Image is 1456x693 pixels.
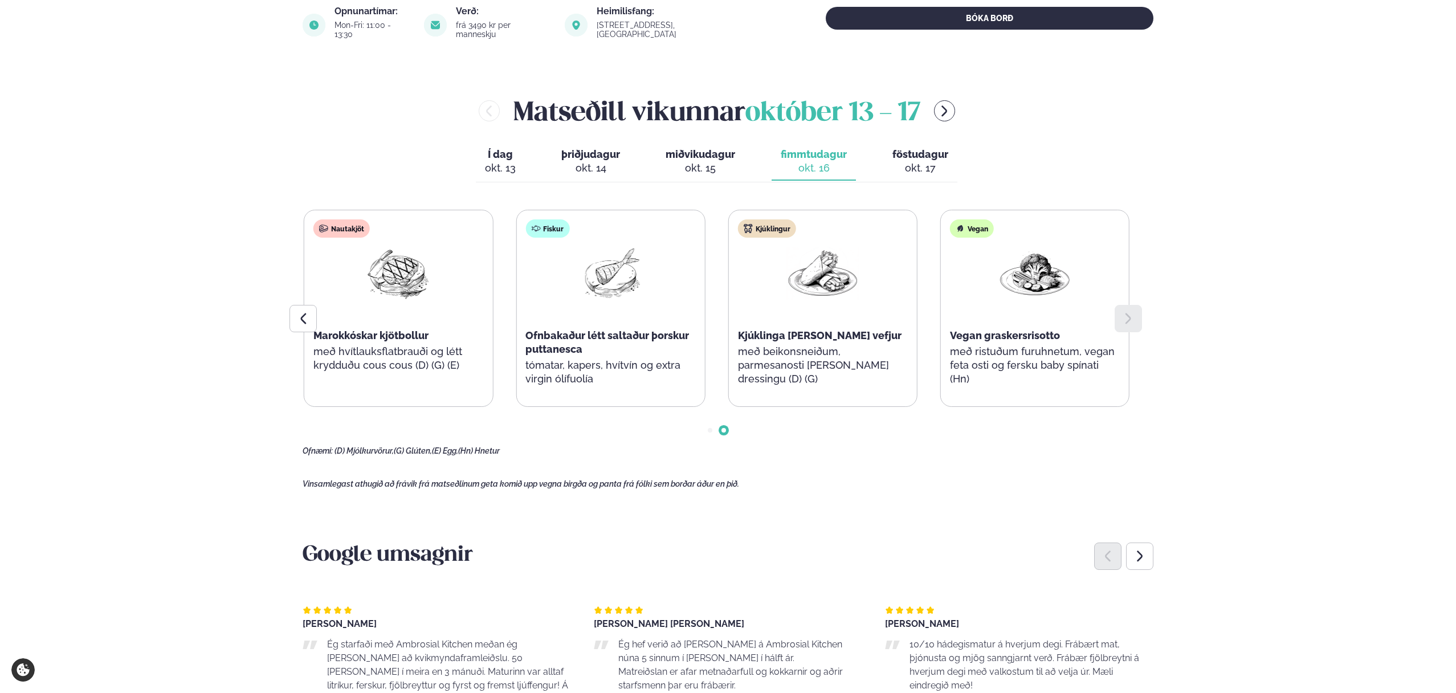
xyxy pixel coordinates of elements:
[561,161,620,175] div: okt. 14
[950,329,1060,341] span: Vegan graskersrisotto
[531,224,540,233] img: fish.svg
[525,358,695,386] p: tómatar, kapers, hvítvín og extra virgin ólífuolía
[910,639,1139,691] span: 10/10 hádegismatur á hverjum degi. Frábært mat, þjónusta og mjög sanngjarnt verð. Frábær fjölbrey...
[574,247,647,300] img: Fish.png
[485,148,516,161] span: Í dag
[303,619,571,629] div: [PERSON_NAME]
[303,446,333,455] span: Ofnæmi:
[786,247,859,300] img: Wraps.png
[1126,543,1153,570] div: Next slide
[485,161,516,175] div: okt. 13
[826,7,1153,30] button: BÓKA BORÐ
[656,143,744,181] button: miðvikudagur okt. 15
[552,143,629,181] button: þriðjudagur okt. 14
[525,329,689,355] span: Ofnbakaður létt saltaður þorskur puttanesca
[313,345,483,372] p: með hvítlauksflatbrauði og létt krydduðu cous cous (D) (G) (E)
[597,27,754,41] a: link
[934,100,955,121] button: menu-btn-right
[335,7,410,16] div: Opnunartímar:
[424,14,447,36] img: image alt
[892,161,948,175] div: okt. 17
[525,219,569,238] div: Fiskur
[781,161,847,175] div: okt. 16
[11,658,35,682] a: Cookie settings
[781,148,847,160] span: fimmtudagur
[618,665,862,692] p: Matreiðslan er afar metnaðarfull og kokkarnir og aðrir starfsmenn þar eru frábærir.
[597,21,754,39] div: [STREET_ADDRESS], [GEOGRAPHIC_DATA]
[721,428,726,433] span: Go to slide 2
[950,219,994,238] div: Vegan
[666,148,735,160] span: miðvikudagur
[772,143,856,181] button: fimmtudagur okt. 16
[1094,543,1121,570] div: Previous slide
[456,21,551,39] div: frá 3490 kr per manneskju
[998,247,1071,300] img: Vegan.png
[313,329,429,341] span: Marokkóskar kjötbollur
[885,619,1153,629] div: [PERSON_NAME]
[738,345,908,386] p: með beikonsneiðum, parmesanosti [PERSON_NAME] dressingu (D) (G)
[950,345,1120,386] p: með ristuðum furuhnetum, vegan feta osti og fersku baby spínati (Hn)
[458,446,500,455] span: (Hn) Hnetur
[303,479,739,488] span: Vinsamlegast athugið að frávik frá matseðlinum geta komið upp vegna birgða og panta frá fólki sem...
[432,446,458,455] span: (E) Egg,
[335,446,394,455] span: (D) Mjólkurvörur,
[303,542,1153,569] h3: Google umsagnir
[394,446,432,455] span: (G) Glúten,
[313,219,370,238] div: Nautakjöt
[319,224,328,233] img: beef.svg
[303,14,325,36] img: image alt
[335,21,410,39] div: Mon-Fri: 11:00 - 13:30
[892,148,948,160] span: föstudagur
[666,161,735,175] div: okt. 15
[476,143,525,181] button: Í dag okt. 13
[513,92,920,129] h2: Matseðill vikunnar
[738,329,902,341] span: Kjúklinga [PERSON_NAME] vefjur
[883,143,957,181] button: föstudagur okt. 17
[565,14,588,36] img: image alt
[597,7,754,16] div: Heimilisfang:
[362,247,435,300] img: Beef-Meat.png
[561,148,620,160] span: þriðjudagur
[479,100,500,121] button: menu-btn-left
[456,7,551,16] div: Verð:
[594,619,862,629] div: [PERSON_NAME] [PERSON_NAME]
[956,224,965,233] img: Vegan.svg
[745,101,920,126] span: október 13 - 17
[738,219,796,238] div: Kjúklingur
[708,428,712,433] span: Go to slide 1
[744,224,753,233] img: chicken.svg
[618,638,862,665] p: Ég hef verið að [PERSON_NAME] á Ambrosial Kitchen núna 5 sinnum í [PERSON_NAME] í hálft ár.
